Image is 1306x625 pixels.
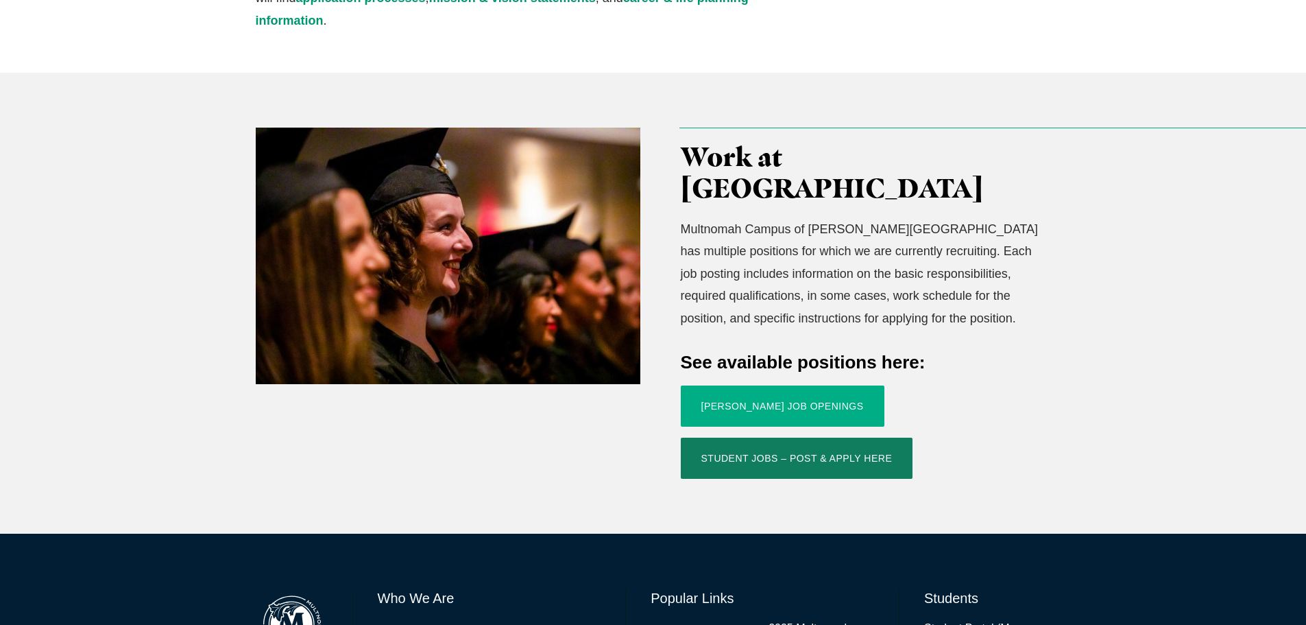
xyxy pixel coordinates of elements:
h3: Work at [GEOGRAPHIC_DATA] [681,141,1051,204]
h6: Who We Are [378,589,601,608]
a: Student Jobs – Post & Apply Here [681,438,913,479]
img: Registrar_2019_12_13_Graduation-49-2 [256,128,640,384]
h6: Students [924,589,1050,608]
a: [PERSON_NAME] Job Openings [681,386,884,427]
h6: Popular Links [651,589,874,608]
p: Multnomah Campus of [PERSON_NAME][GEOGRAPHIC_DATA] has multiple positions for which we are curren... [681,218,1051,329]
h4: See available positions here: [681,350,1051,375]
